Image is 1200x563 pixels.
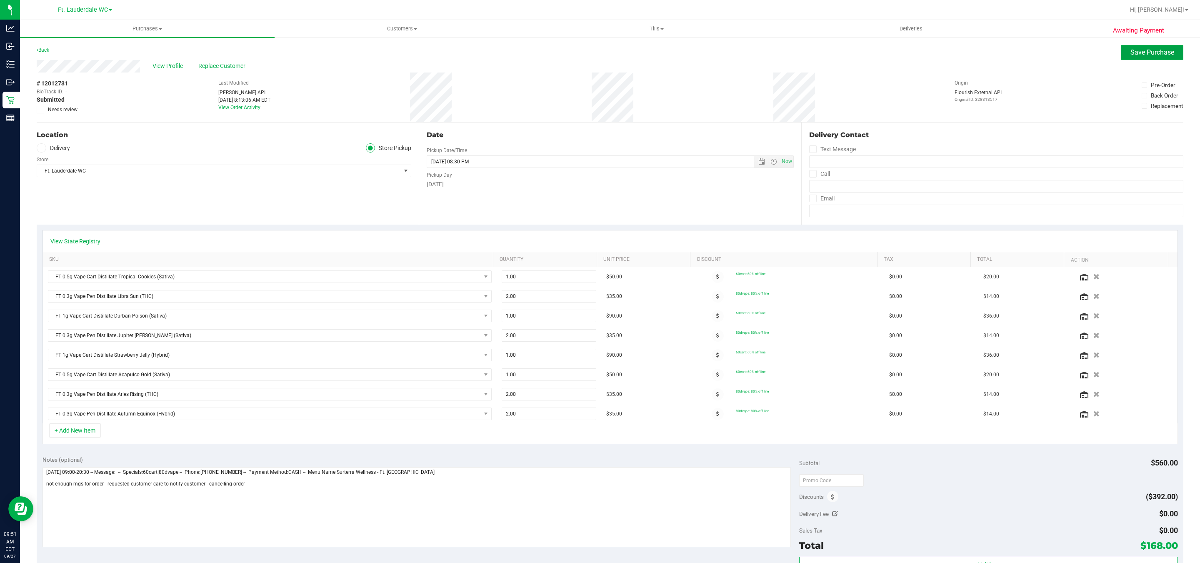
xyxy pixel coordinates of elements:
span: $0.00 [889,371,902,379]
span: FT 0.5g Vape Cart Distillate Tropical Cookies (Sativa) [48,271,481,283]
span: NO DATA FOUND [48,349,492,361]
span: Delivery Fee [799,510,829,517]
span: $14.00 [983,390,999,398]
span: NO DATA FOUND [48,270,492,283]
span: FT 0.3g Vape Pen Distillate Jupiter [PERSON_NAME] (Sativa) [48,330,481,341]
label: Email [809,193,835,205]
input: Format: (999) 999-9999 [809,180,1183,193]
span: Replace Customer [198,62,248,70]
span: $0.00 [889,410,902,418]
input: 2.00 [502,408,596,420]
a: Tax [884,256,967,263]
inline-svg: Inventory [6,60,15,68]
input: Format: (999) 999-9999 [809,155,1183,168]
span: Subtotal [799,460,820,466]
span: Deliveries [888,25,934,33]
input: 2.00 [502,330,596,341]
span: NO DATA FOUND [48,290,492,303]
span: BioTrack ID: [37,88,63,95]
input: 2.00 [502,388,596,400]
div: [DATE] [427,180,793,189]
div: Date [427,130,793,140]
label: Last Modified [218,79,249,87]
label: Text Message [809,143,856,155]
span: $20.00 [983,273,999,281]
span: # 12012731 [37,79,68,88]
span: Sales Tax [799,527,822,534]
iframe: Resource center [8,496,33,521]
div: Back Order [1151,91,1178,100]
input: 2.00 [502,290,596,302]
span: 80dvape: 80% off line [736,330,769,335]
span: FT 0.3g Vape Pen Distillate Autumn Equinox (Hybrid) [48,408,481,420]
a: Tills [529,20,784,38]
div: Pre-Order [1151,81,1175,89]
div: [DATE] 8:13:06 AM EDT [218,96,270,104]
span: $0.00 [1159,526,1178,535]
span: $35.00 [606,332,622,340]
span: Discounts [799,489,824,504]
p: 09:51 AM EDT [4,530,16,553]
span: FT 0.3g Vape Pen Distillate Aries Rising (THC) [48,388,481,400]
span: 60cart: 60% off line [736,311,765,315]
button: + Add New Item [49,423,101,438]
span: Awaiting Payment [1113,26,1164,35]
div: Delivery Contact [809,130,1183,140]
input: 1.00 [502,271,596,283]
inline-svg: Outbound [6,78,15,86]
label: Pickup Day [427,171,452,179]
input: Promo Code [799,474,864,487]
span: $14.00 [983,410,999,418]
span: Needs review [48,106,77,113]
span: FT 1g Vape Cart Distillate Durban Poison (Sativa) [48,310,481,322]
span: FT 1g Vape Cart Distillate Strawberry Jelly (Hybrid) [48,349,481,361]
label: Store Pickup [366,143,412,153]
a: Customers [275,20,529,38]
span: FT 0.5g Vape Cart Distillate Acapulco Gold (Sativa) [48,369,481,380]
span: Save Purchase [1130,48,1174,56]
label: Call [809,168,830,180]
span: $50.00 [606,273,622,281]
button: Save Purchase [1121,45,1183,60]
span: Ft. Lauderdale WC [58,6,108,13]
span: $0.00 [889,332,902,340]
span: select [400,165,411,177]
a: View Order Activity [218,105,260,110]
span: Customers [275,25,529,33]
span: 80dvape: 80% off line [736,409,769,413]
a: View State Registry [50,237,100,245]
a: Total [977,256,1061,263]
span: $0.00 [889,390,902,398]
span: 80dvape: 80% off line [736,291,769,295]
span: $168.00 [1140,540,1178,551]
label: Delivery [37,143,70,153]
span: $20.00 [983,371,999,379]
span: NO DATA FOUND [48,329,492,342]
span: NO DATA FOUND [48,368,492,381]
span: $90.00 [606,351,622,359]
p: Original ID: 328313517 [955,96,1002,103]
span: $90.00 [606,312,622,320]
span: $0.00 [889,293,902,300]
span: Open the date view [754,158,768,165]
inline-svg: Retail [6,96,15,104]
span: 60cart: 60% off line [736,350,765,354]
div: [PERSON_NAME] API [218,89,270,96]
span: $14.00 [983,332,999,340]
span: NO DATA FOUND [48,388,492,400]
span: $560.00 [1151,458,1178,467]
div: Replacement [1151,102,1183,110]
span: $35.00 [606,390,622,398]
span: $50.00 [606,371,622,379]
span: ($392.00) [1146,492,1178,501]
input: 1.00 [502,310,596,322]
span: Open the time view [766,158,780,165]
span: Purchases [20,25,275,33]
span: $36.00 [983,351,999,359]
span: 80dvape: 80% off line [736,389,769,393]
inline-svg: Analytics [6,24,15,33]
span: 60cart: 60% off line [736,370,765,374]
inline-svg: Inbound [6,42,15,50]
span: Submitted [37,95,65,104]
div: Location [37,130,411,140]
